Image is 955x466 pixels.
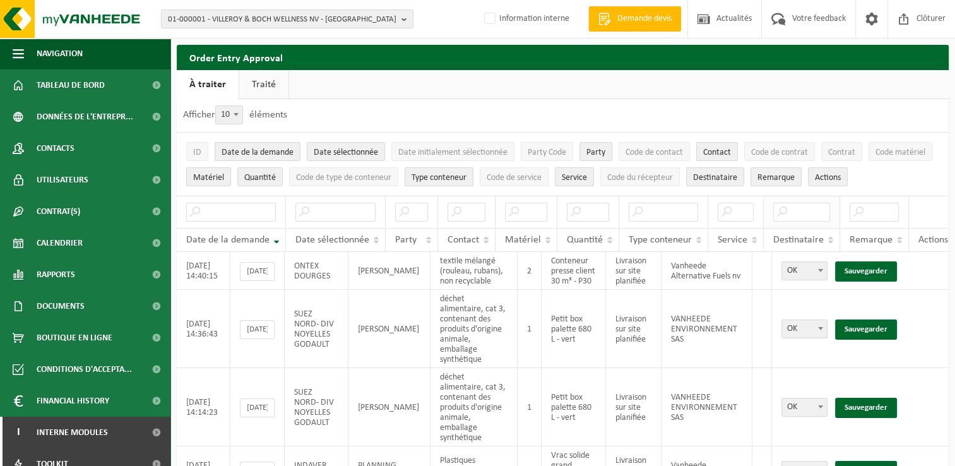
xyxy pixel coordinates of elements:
span: 10 [215,105,243,124]
span: OK [782,320,827,338]
span: Contact [448,235,479,245]
button: Date de la demandeDate de la demande: Activate to remove sorting [215,142,300,161]
span: Type conteneur [629,235,692,245]
span: Remarque [757,173,795,182]
span: Code de contact [626,148,683,157]
a: Sauvegarder [835,398,897,418]
span: Remarque [850,235,893,245]
button: ContratContrat: Activate to sort [821,142,862,161]
span: Demande devis [614,13,675,25]
label: Afficher éléments [183,110,287,120]
span: Service [718,235,747,245]
td: Livraison sur site planifiée [606,290,661,368]
td: [PERSON_NAME] [348,368,430,446]
td: textile mélangé (rouleau, rubans), non recyclable [430,252,518,290]
button: 01-000001 - VILLEROY & BOCH WELLNESS NV - [GEOGRAPHIC_DATA] [161,9,413,28]
span: Date de la demande [186,235,270,245]
span: I [13,417,24,448]
button: ServiceService: Activate to sort [555,167,594,186]
span: Financial History [37,385,109,417]
td: Petit box palette 680 L - vert [542,368,606,446]
span: Type conteneur [412,173,466,182]
span: Calendrier [37,227,83,259]
button: PartyParty: Activate to sort [579,142,612,161]
button: IDID: Activate to sort [186,142,208,161]
button: ContactContact: Activate to sort [696,142,738,161]
span: 01-000001 - VILLEROY & BOCH WELLNESS NV - [GEOGRAPHIC_DATA] [168,10,396,29]
span: Date initialement sélectionnée [398,148,507,157]
a: Sauvegarder [835,320,897,340]
button: QuantitéQuantité: Activate to sort [237,167,283,186]
td: [DATE] 14:36:43 [177,290,230,368]
button: Code de serviceCode de service: Activate to sort [480,167,549,186]
span: Contact [703,148,731,157]
td: Livraison sur site planifiée [606,252,661,290]
td: 2 [518,252,542,290]
button: Code matérielCode matériel: Activate to sort [869,142,932,161]
span: Actions [815,173,841,182]
button: Date sélectionnéeDate sélectionnée: Activate to sort [307,142,385,161]
span: Contrat [828,148,855,157]
span: Utilisateurs [37,164,88,196]
a: Traité [239,70,288,99]
a: Demande devis [588,6,681,32]
span: Date de la demande [222,148,294,157]
span: Party Code [528,148,566,157]
a: À traiter [177,70,239,99]
td: déchet alimentaire, cat 3, contenant des produits d'origine animale, emballage synthétique [430,290,518,368]
span: Code de contrat [751,148,808,157]
h2: Order Entry Approval [177,45,949,69]
span: Service [562,173,587,182]
td: ONTEX DOURGES [285,252,348,290]
span: OK [781,320,827,338]
td: VANHEEDE ENVIRONNEMENT SAS [661,368,752,446]
button: Code du récepteurCode du récepteur: Activate to sort [600,167,680,186]
label: Information interne [482,9,569,28]
span: Code de service [487,173,542,182]
span: Données de l'entrepr... [37,101,133,133]
span: Date sélectionnée [314,148,378,157]
button: Code de type de conteneurCode de type de conteneur: Activate to sort [289,167,398,186]
td: SUEZ NORD- DIV NOYELLES GODAULT [285,290,348,368]
button: DestinataireDestinataire : Activate to sort [686,167,744,186]
span: Actions [918,235,948,245]
button: MatérielMatériel: Activate to sort [186,167,231,186]
td: Conteneur presse client 30 m³ - P30 [542,252,606,290]
button: RemarqueRemarque: Activate to sort [750,167,802,186]
td: VANHEEDE ENVIRONNEMENT SAS [661,290,752,368]
span: Matériel [505,235,541,245]
td: [PERSON_NAME] [348,290,430,368]
span: Matériel [193,173,224,182]
span: Rapports [37,259,75,290]
span: Date sélectionnée [295,235,369,245]
span: OK [781,398,827,417]
button: Code de contratCode de contrat: Activate to sort [744,142,815,161]
span: Contrat(s) [37,196,80,227]
td: Petit box palette 680 L - vert [542,290,606,368]
span: OK [782,262,827,280]
span: Code de type de conteneur [296,173,391,182]
td: [PERSON_NAME] [348,252,430,290]
span: OK [781,261,827,280]
span: Quantité [244,173,276,182]
span: Contacts [37,133,74,164]
span: Party [395,235,417,245]
button: Date initialement sélectionnéeDate initialement sélectionnée: Activate to sort [391,142,514,161]
span: Navigation [37,38,83,69]
span: ID [193,148,201,157]
span: Code matériel [875,148,925,157]
td: SUEZ NORD- DIV NOYELLES GODAULT [285,368,348,446]
button: Type conteneurType conteneur: Activate to sort [405,167,473,186]
span: OK [782,398,827,416]
span: Quantité [567,235,603,245]
a: Sauvegarder [835,261,897,282]
span: Party [586,148,605,157]
td: [DATE] 14:40:15 [177,252,230,290]
span: Tableau de bord [37,69,105,101]
span: Destinataire [773,235,824,245]
span: Code du récepteur [607,173,673,182]
span: Interne modules [37,417,108,448]
span: Destinataire [693,173,737,182]
span: 10 [216,106,242,124]
td: Vanheede Alternative Fuels nv [661,252,752,290]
